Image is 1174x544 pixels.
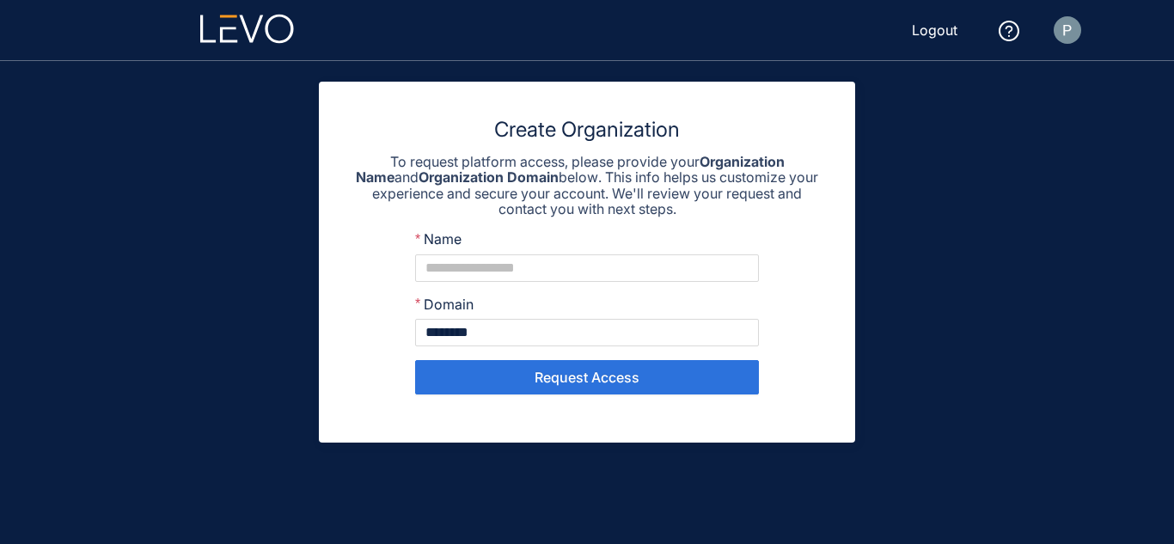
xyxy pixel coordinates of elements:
[419,168,559,186] strong: Organization Domain
[898,16,971,44] button: Logout
[912,22,957,38] span: Logout
[415,231,462,247] label: Name
[415,296,474,312] label: Domain
[356,153,785,186] strong: Organization Name
[415,254,759,282] input: Name
[353,116,821,144] h3: Create Organization
[535,370,639,385] span: Request Access
[353,154,821,217] p: To request platform access, please provide your and below. This info helps us customize your expe...
[415,360,759,394] button: Request Access
[415,319,759,346] input: Domain
[1054,16,1081,44] img: Prathamesh Vaze profile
